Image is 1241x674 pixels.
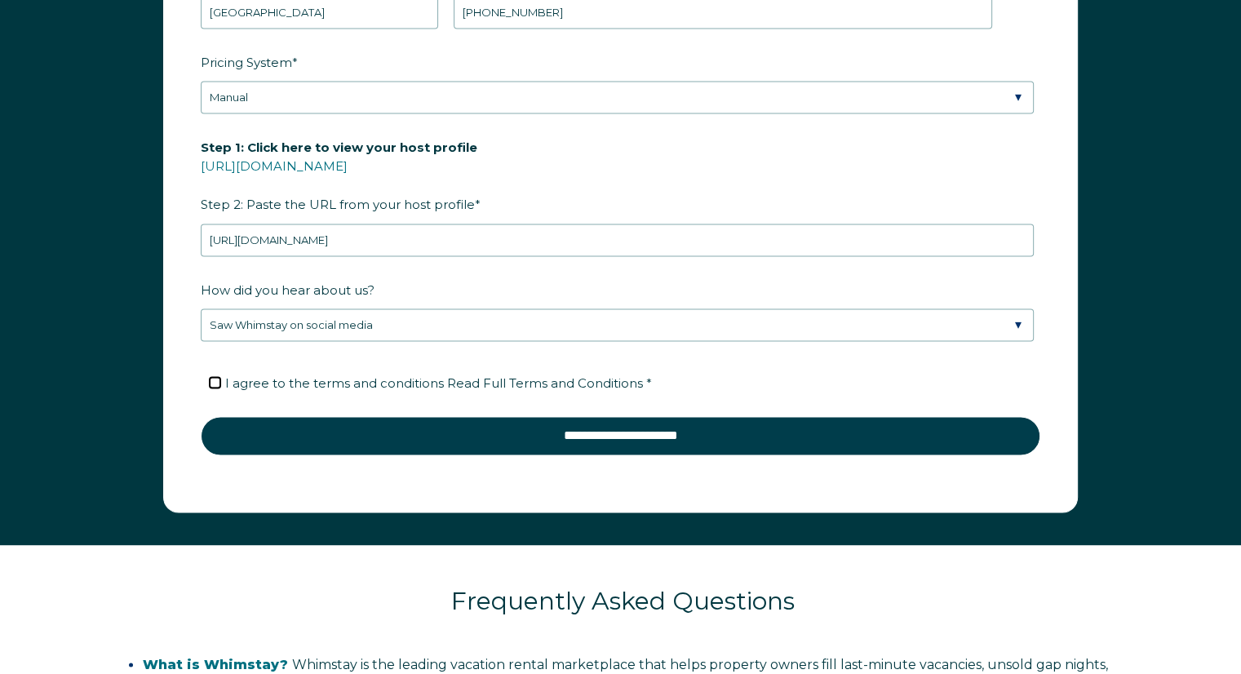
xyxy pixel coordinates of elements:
span: I agree to the terms and conditions [225,375,652,391]
input: airbnb.com/users/show/12345 [201,224,1034,256]
span: Step 1: Click here to view your host profile [201,135,477,160]
span: What is Whimstay? [143,657,288,672]
span: Frequently Asked Questions [451,586,795,616]
span: Pricing System [201,50,292,75]
a: Read Full Terms and Conditions [444,375,646,391]
input: I agree to the terms and conditions Read Full Terms and Conditions * [210,377,220,388]
span: Step 2: Paste the URL from your host profile [201,135,477,217]
span: Read Full Terms and Conditions [447,375,643,391]
a: [URL][DOMAIN_NAME] [201,158,348,174]
span: How did you hear about us? [201,277,375,303]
